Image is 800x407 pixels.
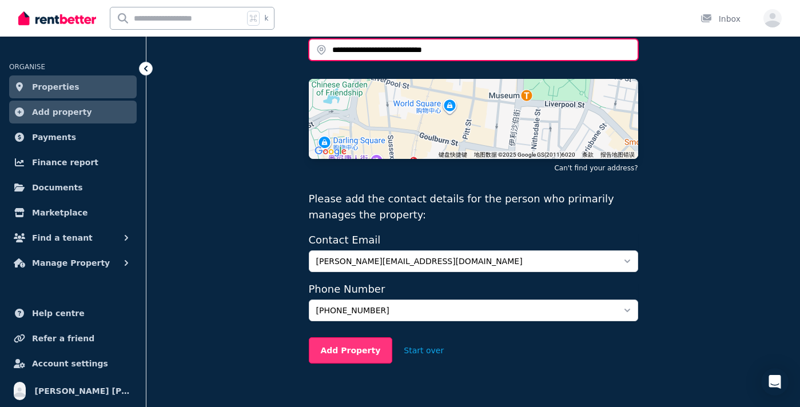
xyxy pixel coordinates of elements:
[761,368,789,396] div: Open Intercom Messenger
[309,250,638,272] button: [PERSON_NAME][EMAIL_ADDRESS][DOMAIN_NAME]
[32,306,85,320] span: Help centre
[312,144,349,159] img: Google
[9,252,137,274] button: Manage Property
[264,14,268,23] span: k
[316,305,615,316] span: [PHONE_NUMBER]
[701,13,741,25] div: Inbox
[309,281,638,297] label: Phone Number
[32,155,98,169] span: Finance report
[9,101,137,123] a: Add property
[554,163,638,173] button: Can't find your address?
[32,256,110,270] span: Manage Property
[32,206,87,220] span: Marketplace
[9,302,137,325] a: Help centre
[32,105,92,119] span: Add property
[9,352,137,375] a: Account settings
[309,300,638,321] button: [PHONE_NUMBER]
[9,201,137,224] a: Marketplace
[309,232,638,248] label: Contact Email
[32,130,76,144] span: Payments
[474,151,575,158] span: 地图数据 ©2025 Google GS(2011)6020
[312,144,349,159] a: 在 Google 地图中打开此区域（会打开一个新窗口）
[9,327,137,350] a: Refer a friend
[32,181,83,194] span: Documents
[32,231,93,245] span: Find a tenant
[600,151,635,158] a: 报告地图错误
[9,75,137,98] a: Properties
[32,80,79,94] span: Properties
[9,151,137,174] a: Finance report
[439,151,467,159] button: 键盘快捷键
[35,384,132,398] span: [PERSON_NAME] [PERSON_NAME]
[9,63,45,71] span: ORGANISE
[309,337,393,364] button: Add Property
[18,10,96,27] img: RentBetter
[9,176,137,199] a: Documents
[32,332,94,345] span: Refer a friend
[9,126,137,149] a: Payments
[316,256,615,267] span: [PERSON_NAME][EMAIL_ADDRESS][DOMAIN_NAME]
[582,151,594,158] a: 条款
[392,338,455,363] button: Start over
[32,357,108,370] span: Account settings
[9,226,137,249] button: Find a tenant
[309,191,638,223] p: Please add the contact details for the person who primarily manages the property:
